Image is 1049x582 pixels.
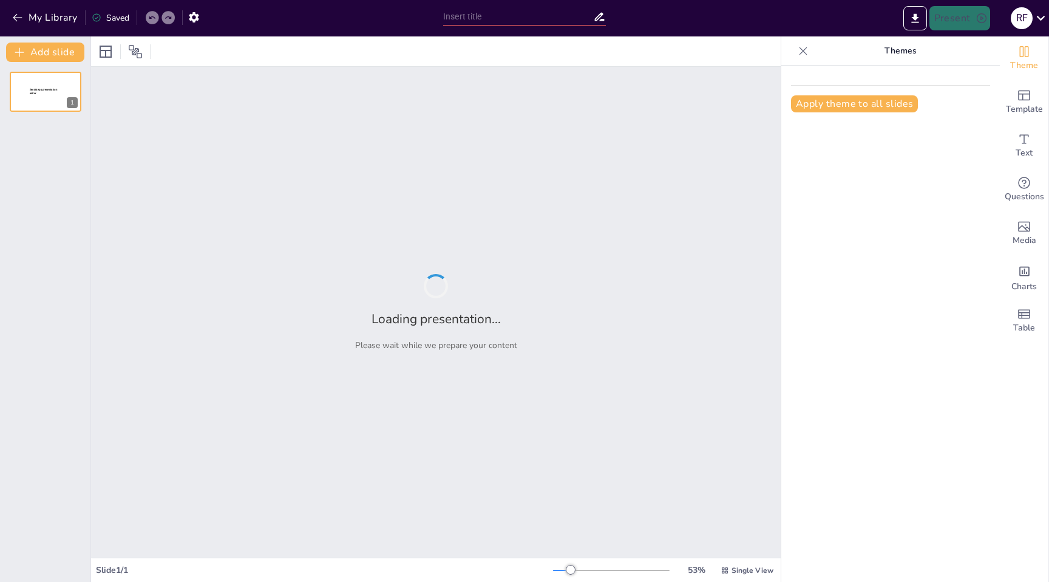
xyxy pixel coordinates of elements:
span: Sendsteps presentation editor [30,88,57,95]
div: Get real-time input from your audience [1000,168,1048,211]
button: My Library [9,8,83,27]
div: Add images, graphics, shapes or video [1000,211,1048,255]
span: Position [128,44,143,59]
div: Add charts and graphs [1000,255,1048,299]
div: Layout [96,42,115,61]
input: Insert title [443,8,593,26]
button: R F [1011,6,1033,30]
span: Template [1006,103,1043,116]
span: Theme [1010,59,1038,72]
div: Add text boxes [1000,124,1048,168]
div: Saved [92,12,129,24]
span: Media [1013,234,1036,247]
div: Slide 1 / 1 [96,564,553,576]
div: 1 [10,72,81,112]
div: Change the overall theme [1000,36,1048,80]
h2: Loading presentation... [372,310,501,327]
p: Please wait while we prepare your content [355,340,517,351]
span: Questions [1005,190,1044,204]
div: R F [1011,7,1033,29]
p: Themes [813,36,988,66]
span: Single View [732,566,773,575]
div: 1 [67,97,78,108]
button: Apply theme to all slides [791,95,918,112]
div: 53 % [682,564,711,576]
div: Add ready made slides [1000,80,1048,124]
button: Add slide [6,43,84,62]
button: Present [929,6,990,30]
button: Export to PowerPoint [903,6,927,30]
span: Charts [1011,280,1037,293]
span: Text [1016,146,1033,160]
span: Table [1013,321,1035,335]
div: Add a table [1000,299,1048,343]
